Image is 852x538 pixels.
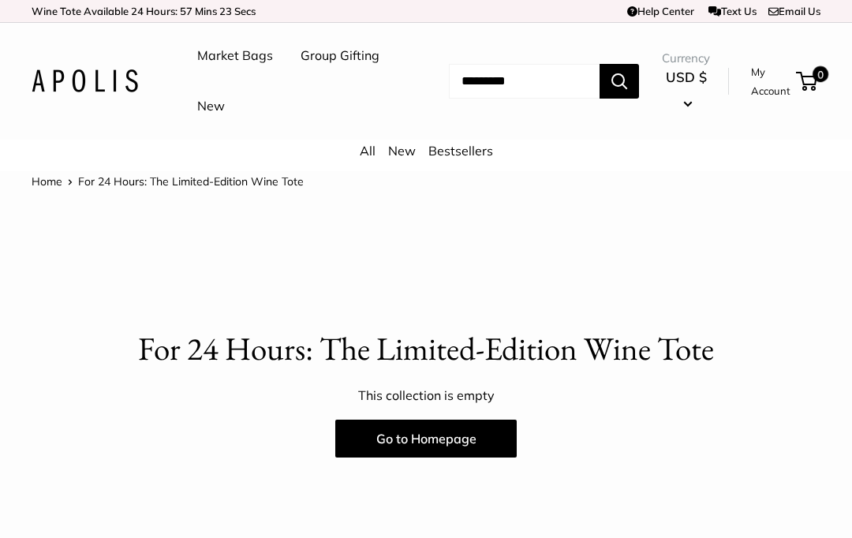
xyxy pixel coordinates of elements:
a: Home [32,174,62,189]
a: 0 [798,72,817,91]
a: Help Center [627,5,694,17]
a: Bestsellers [428,143,493,159]
a: Market Bags [197,44,273,68]
span: USD $ [666,69,707,85]
img: Apolis [32,69,138,92]
p: For 24 Hours: The Limited-Edition Wine Tote [32,326,820,372]
span: 57 [180,5,192,17]
a: Go to Homepage [335,420,517,458]
a: New [197,95,225,118]
button: Search [600,64,639,99]
input: Search... [449,64,600,99]
span: Currency [662,47,710,69]
a: Text Us [708,5,757,17]
span: 23 [219,5,232,17]
button: USD $ [662,65,710,115]
a: All [360,143,376,159]
a: Email Us [768,5,820,17]
a: Group Gifting [301,44,379,68]
span: For 24 Hours: The Limited-Edition Wine Tote [78,174,304,189]
p: This collection is empty [32,384,820,408]
span: Secs [234,5,256,17]
nav: Breadcrumb [32,171,304,192]
span: 0 [813,66,828,82]
a: My Account [751,62,790,101]
a: New [388,143,416,159]
span: Mins [195,5,217,17]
